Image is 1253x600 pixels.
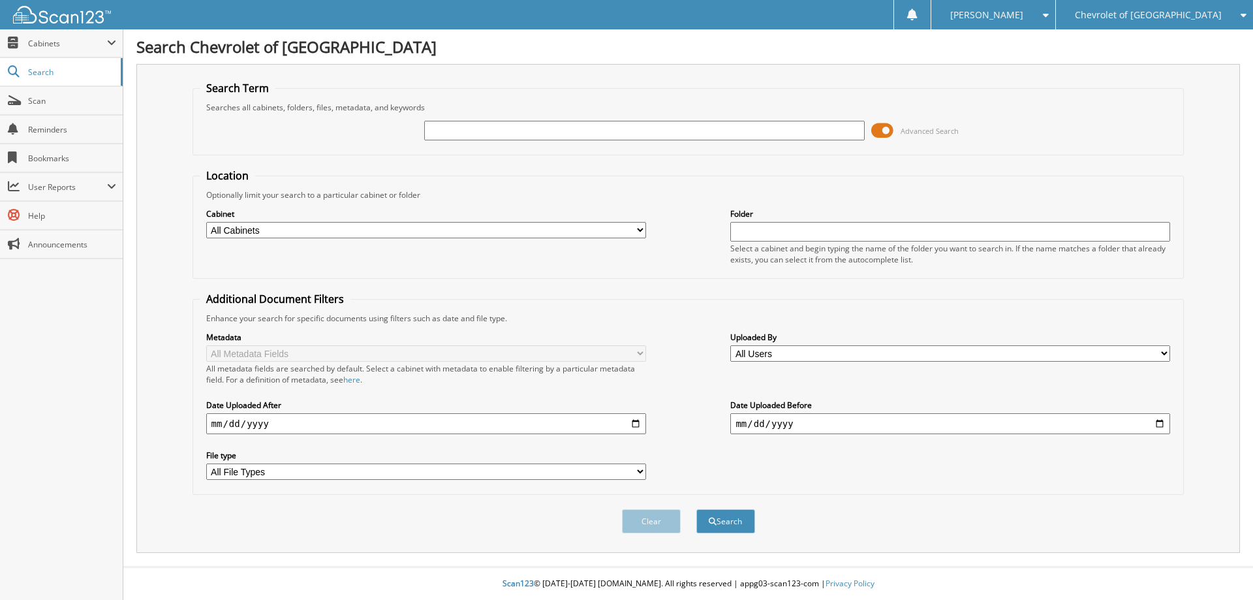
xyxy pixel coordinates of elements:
[28,67,114,78] span: Search
[730,332,1170,343] label: Uploaded By
[696,509,755,533] button: Search
[206,413,646,434] input: start
[950,11,1023,19] span: [PERSON_NAME]
[200,189,1177,200] div: Optionally limit your search to a particular cabinet or folder
[1075,11,1222,19] span: Chevrolet of [GEOGRAPHIC_DATA]
[206,400,646,411] label: Date Uploaded After
[730,208,1170,219] label: Folder
[206,208,646,219] label: Cabinet
[206,450,646,461] label: File type
[622,509,681,533] button: Clear
[123,568,1253,600] div: © [DATE]-[DATE] [DOMAIN_NAME]. All rights reserved | appg03-scan123-com |
[826,578,874,589] a: Privacy Policy
[200,313,1177,324] div: Enhance your search for specific documents using filters such as date and file type.
[28,95,116,106] span: Scan
[730,243,1170,265] div: Select a cabinet and begin typing the name of the folder you want to search in. If the name match...
[28,153,116,164] span: Bookmarks
[28,182,107,193] span: User Reports
[200,168,255,183] legend: Location
[901,126,959,136] span: Advanced Search
[200,102,1177,113] div: Searches all cabinets, folders, files, metadata, and keywords
[343,374,360,385] a: here
[730,400,1170,411] label: Date Uploaded Before
[28,38,107,49] span: Cabinets
[200,292,350,306] legend: Additional Document Filters
[730,413,1170,434] input: end
[503,578,534,589] span: Scan123
[28,210,116,221] span: Help
[206,363,646,385] div: All metadata fields are searched by default. Select a cabinet with metadata to enable filtering b...
[136,36,1240,57] h1: Search Chevrolet of [GEOGRAPHIC_DATA]
[28,124,116,135] span: Reminders
[13,6,111,24] img: scan123-logo-white.svg
[200,81,275,95] legend: Search Term
[28,239,116,250] span: Announcements
[206,332,646,343] label: Metadata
